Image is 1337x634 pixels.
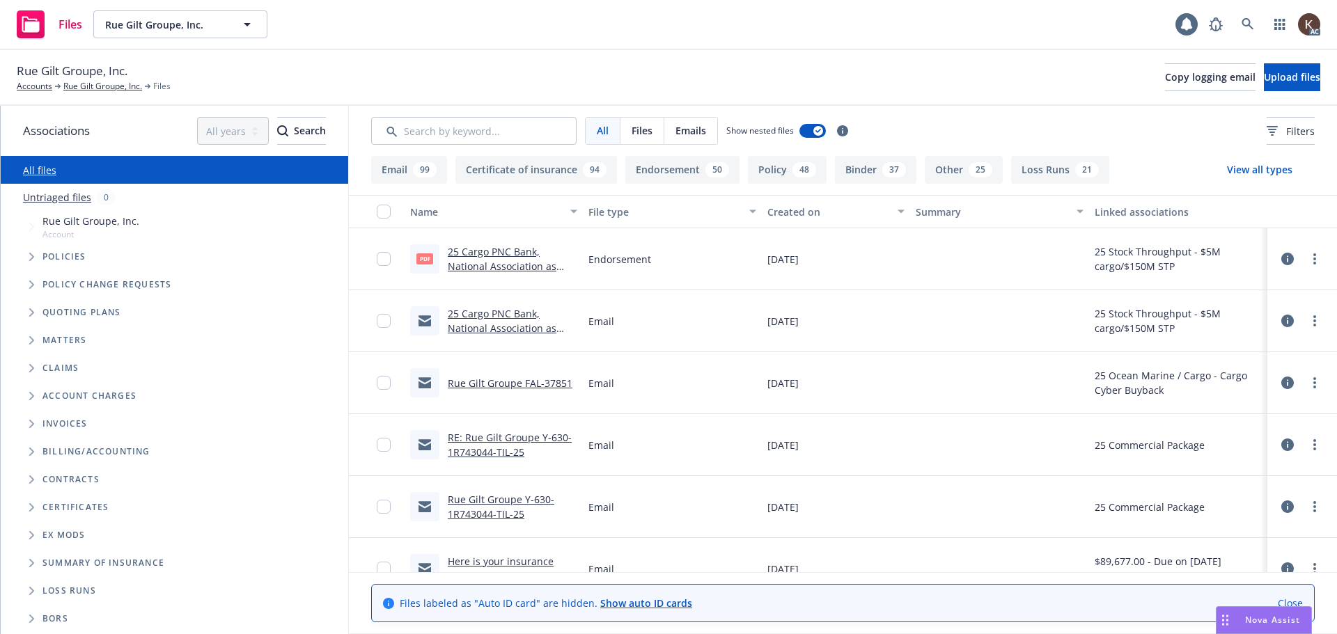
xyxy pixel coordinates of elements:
[448,377,572,390] a: Rue Gilt Groupe FAL-37851
[58,19,82,30] span: Files
[597,123,609,138] span: All
[1298,13,1320,35] img: photo
[1095,438,1205,452] div: 25 Commercial Package
[1278,596,1303,610] a: Close
[63,80,142,93] a: Rue Gilt Groupe, Inc.
[1,438,348,633] div: Folder Tree Example
[726,125,794,136] span: Show nested files
[371,117,577,145] input: Search by keyword...
[748,156,827,184] button: Policy
[377,438,391,452] input: Toggle Row Selected
[925,156,1003,184] button: Other
[416,253,433,264] span: pdf
[455,156,617,184] button: Certificate of insurance
[1264,63,1320,91] button: Upload files
[1095,368,1262,397] div: 25 Ocean Marine / Cargo - Cargo Cyber Buyback
[583,162,607,177] div: 94
[42,280,171,289] span: Policy change requests
[835,156,916,184] button: Binder
[1267,117,1315,145] button: Filters
[1095,244,1262,274] div: 25 Stock Throughput - $5M cargo/$150M STP
[400,596,692,610] span: Files labeled as "Auto ID card" are hidden.
[1266,10,1294,38] a: Switch app
[42,336,86,344] span: Matters
[767,500,799,514] span: [DATE]
[23,164,56,177] a: All files
[762,195,911,228] button: Created on
[1095,306,1262,335] div: 25 Stock Throughput - $5M cargo/$150M STP
[1216,606,1312,634] button: Nova Assist
[42,615,68,623] span: BORs
[588,252,651,267] span: Endorsement
[1165,63,1256,91] button: Copy logging email
[1165,70,1256,84] span: Copy logging email
[448,431,572,459] a: RE: Rue Gilt Groupe Y-630-1R743044-TIL-25
[767,438,799,452] span: [DATE]
[448,555,561,597] a: Here is your insurance invoice #88157DC9 from Newfront
[1264,70,1320,84] span: Upload files
[448,493,554,521] a: Rue Gilt Groupe Y-630-1R743044-TIL-25
[410,205,562,219] div: Name
[377,205,391,219] input: Select all
[42,447,150,456] span: Billing/Accounting
[1306,374,1323,391] a: more
[42,531,85,539] span: Ex Mods
[1267,124,1315,138] span: Filters
[42,559,164,567] span: Summary of insurance
[910,195,1088,228] button: Summary
[1286,124,1315,138] span: Filters
[17,80,52,93] a: Accounts
[17,62,127,80] span: Rue Gilt Groupe, Inc.
[42,420,88,428] span: Invoices
[277,117,326,145] button: SearchSearch
[1306,312,1323,329] a: more
[405,195,583,228] button: Name
[1306,498,1323,515] a: more
[413,162,437,177] div: 99
[42,475,100,484] span: Contracts
[1011,156,1109,184] button: Loss Runs
[1095,205,1262,219] div: Linked associations
[1095,569,1221,583] div: Rue Gilt Groupe, Inc.
[588,205,740,219] div: File type
[371,156,447,184] button: Email
[767,252,799,267] span: [DATE]
[448,307,556,349] a: 25 Cargo PNC Bank, National Association as Loss Payee.msg
[42,214,139,228] span: Rue Gilt Groupe, Inc.
[1234,10,1262,38] a: Search
[42,587,96,595] span: Loss Runs
[23,190,91,205] a: Untriaged files
[916,205,1068,219] div: Summary
[588,376,614,390] span: Email
[42,253,86,261] span: Policies
[882,162,906,177] div: 37
[277,125,288,136] svg: Search
[377,562,391,576] input: Toggle Row Selected
[1,211,348,438] div: Tree Example
[792,162,816,177] div: 48
[97,189,116,205] div: 0
[1306,436,1323,453] a: more
[42,364,79,372] span: Claims
[588,562,614,576] span: Email
[42,308,121,317] span: Quoting plans
[969,162,992,177] div: 25
[767,314,799,328] span: [DATE]
[588,314,614,328] span: Email
[23,122,90,140] span: Associations
[675,123,706,138] span: Emails
[705,162,729,177] div: 50
[377,314,391,328] input: Toggle Row Selected
[377,376,391,390] input: Toggle Row Selected
[1245,614,1300,626] span: Nova Assist
[42,392,136,400] span: Account charges
[1075,162,1099,177] div: 21
[1202,10,1230,38] a: Report a Bug
[42,228,139,240] span: Account
[767,205,890,219] div: Created on
[1217,607,1234,633] div: Drag to move
[1205,156,1315,184] button: View all types
[93,10,267,38] button: Rue Gilt Groupe, Inc.
[448,245,556,287] a: 25 Cargo PNC Bank, National Association as Loss Payee.pdf
[588,500,614,514] span: Email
